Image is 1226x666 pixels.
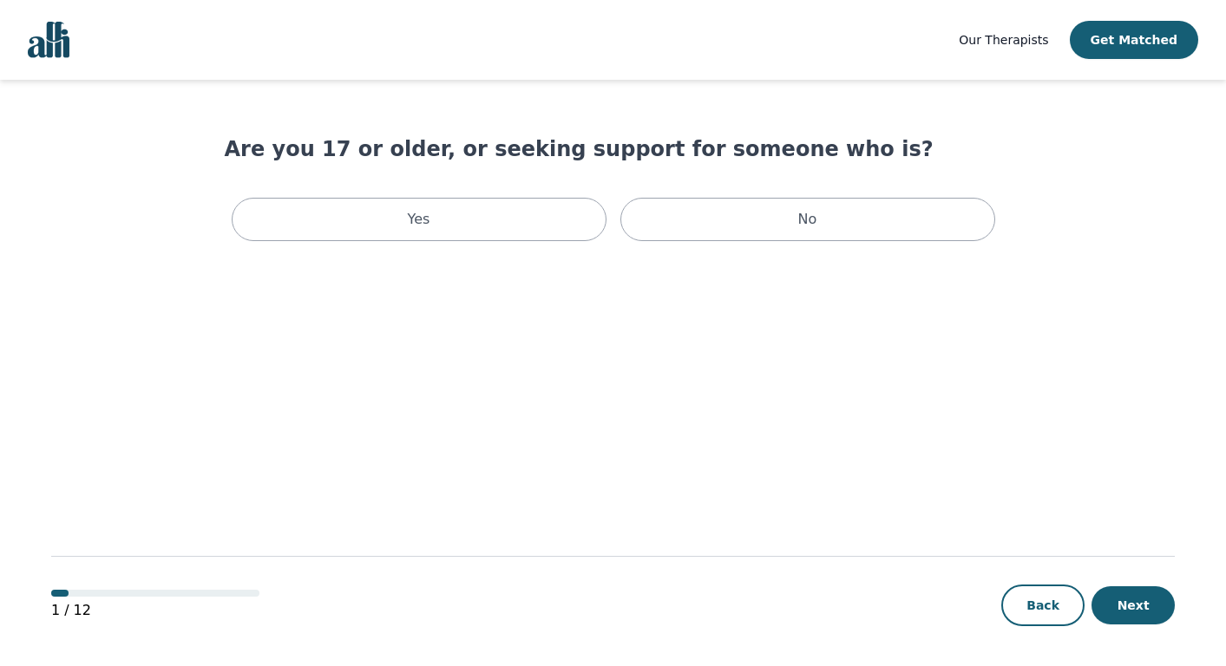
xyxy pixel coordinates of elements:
button: Next [1092,586,1175,624]
span: Our Therapists [959,33,1048,47]
button: Get Matched [1070,21,1198,59]
p: Yes [408,209,430,230]
p: No [798,209,817,230]
p: 1 / 12 [51,600,259,621]
a: Our Therapists [959,29,1048,50]
button: Back [1001,584,1085,626]
img: alli logo [28,22,69,58]
h1: Are you 17 or older, or seeking support for someone who is? [225,135,1002,163]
